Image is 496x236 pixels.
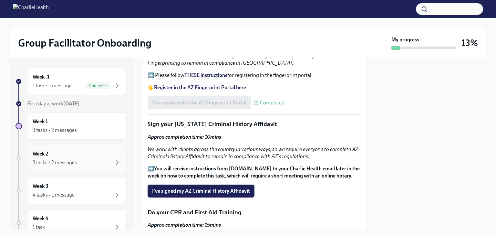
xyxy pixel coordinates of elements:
h6: Week -1 [33,73,49,80]
a: Week -11 task • 1 messageComplete [15,68,127,95]
a: Register in the AZ Fingerprint Portal here [154,84,246,91]
strong: Approx completion time: 10mins [148,134,221,140]
em: We work with clients across the country in various ways, so we require everyone to complete AZ Cr... [148,146,358,159]
a: Week 13 tasks • 2 messages [15,113,127,140]
span: I've signed my AZ Criminal History Affidavit [152,188,250,194]
p: ➡️ [148,165,361,179]
strong: [DATE] [63,101,80,107]
div: 4 tasks • 1 message [33,191,75,198]
p: Sign your [US_STATE] Criminal History Affidavit [148,120,361,128]
a: Week 34 tasks • 1 message [15,177,127,204]
strong: Approx completion time: 15mins [148,222,221,228]
h6: Week 1 [33,118,48,125]
h6: Week 2 [33,150,48,157]
button: I've signed my AZ Criminal History Affidavit [148,185,254,198]
em: We work with clients across the country in various ways, so we require everyone to complete AZ Fi... [148,53,358,66]
h6: Week 4 [33,215,48,222]
a: THESE instructions [184,72,227,78]
div: 3 tasks • 2 messages [33,159,77,166]
a: First day at work[DATE] [15,100,127,107]
p: 🖐️ [148,84,361,91]
div: 1 task [33,224,45,231]
strong: You will receive instructions from [DOMAIN_NAME] to your Charlie Health email later in the week o... [148,166,360,179]
h3: 13% [461,37,478,49]
span: First day at work [27,101,80,107]
span: Complete [85,83,111,88]
div: 3 tasks • 2 messages [33,127,77,134]
a: Week 23 tasks • 2 messages [15,145,127,172]
h6: Week 3 [33,183,48,190]
strong: My progress [391,36,419,43]
p: Do your CPR and First Aid Training [148,208,361,217]
div: 1 task • 1 message [33,82,72,89]
h2: Group Facilitator Onboarding [18,37,151,49]
p: ➡️ Please follow for registering in the fingerprint portal [148,72,361,79]
span: Completed [260,100,284,105]
img: CharlieHealth [13,4,49,14]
